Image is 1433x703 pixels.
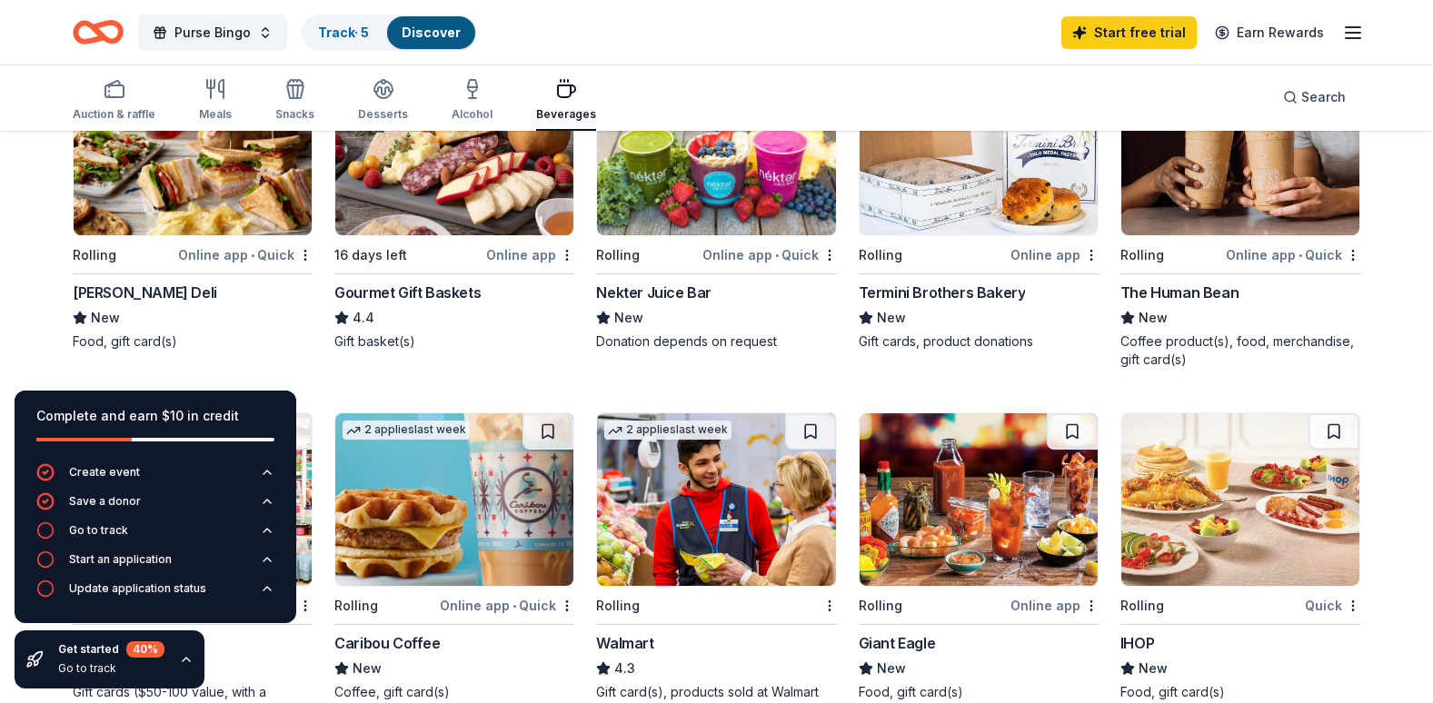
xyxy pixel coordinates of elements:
[73,244,116,266] div: Rolling
[614,658,635,679] span: 4.3
[1299,248,1302,262] span: •
[1139,307,1168,329] span: New
[596,632,653,654] div: Walmart
[452,107,493,122] div: Alcohol
[1139,658,1168,679] span: New
[36,579,274,609] button: Update application status
[1226,243,1360,266] div: Online app Quick
[702,243,837,266] div: Online app Quick
[596,412,836,701] a: Image for Walmart2 applieslast weekRollingWalmart4.3Gift card(s), products sold at Walmart
[199,107,232,122] div: Meals
[353,658,382,679] span: New
[69,523,128,538] div: Go to track
[596,62,836,351] a: Image for Nekter Juice Bar4 applieslast weekRollingOnline app•QuickNekter Juice BarNewDonation de...
[58,641,164,658] div: Get started
[604,421,731,440] div: 2 applies last week
[275,71,314,131] button: Snacks
[334,683,574,701] div: Coffee, gift card(s)
[126,641,164,658] div: 40 %
[69,494,141,509] div: Save a donor
[1120,683,1360,701] div: Food, gift card(s)
[73,71,155,131] button: Auction & raffle
[486,243,574,266] div: Online app
[358,71,408,131] button: Desserts
[1010,594,1099,617] div: Online app
[302,15,477,51] button: Track· 5Discover
[358,107,408,122] div: Desserts
[1120,632,1154,654] div: IHOP
[877,658,906,679] span: New
[73,107,155,122] div: Auction & raffle
[73,332,313,351] div: Food, gift card(s)
[1120,595,1164,617] div: Rolling
[178,243,313,266] div: Online app Quick
[1204,16,1335,49] a: Earn Rewards
[1301,86,1346,108] span: Search
[536,107,596,122] div: Beverages
[73,11,124,54] a: Home
[1120,332,1360,369] div: Coffee product(s), food, merchandise, gift card(s)
[199,71,232,131] button: Meals
[1120,412,1360,701] a: Image for IHOPRollingQuickIHOPNewFood, gift card(s)
[334,412,574,701] a: Image for Caribou Coffee2 applieslast weekRollingOnline app•QuickCaribou CoffeeNewCoffee, gift ca...
[402,25,461,40] a: Discover
[353,307,374,329] span: 4.4
[1121,63,1359,235] img: Image for The Human Bean
[1010,243,1099,266] div: Online app
[596,332,836,351] div: Donation depends on request
[1120,244,1164,266] div: Rolling
[452,71,493,131] button: Alcohol
[1269,79,1360,115] button: Search
[440,594,574,617] div: Online app Quick
[275,107,314,122] div: Snacks
[1120,282,1239,303] div: The Human Bean
[251,248,254,262] span: •
[1061,16,1197,49] a: Start free trial
[775,248,779,262] span: •
[859,412,1099,701] a: Image for Giant EagleRollingOnline appGiant EagleNewFood, gift card(s)
[859,632,936,654] div: Giant Eagle
[335,413,573,586] img: Image for Caribou Coffee
[74,63,312,235] img: Image for McAlister's Deli
[859,595,902,617] div: Rolling
[512,599,516,613] span: •
[334,595,378,617] div: Rolling
[334,282,481,303] div: Gourmet Gift Baskets
[91,307,120,329] span: New
[859,683,1099,701] div: Food, gift card(s)
[860,413,1098,586] img: Image for Giant Eagle
[334,632,440,654] div: Caribou Coffee
[36,405,274,427] div: Complete and earn $10 in credit
[36,550,274,579] button: Start an application
[536,71,596,131] button: Beverages
[859,332,1099,351] div: Gift cards, product donations
[614,307,643,329] span: New
[73,62,313,351] a: Image for McAlister's Deli8 applieslast weekRollingOnline app•Quick[PERSON_NAME] DeliNewFood, gif...
[334,244,407,266] div: 16 days left
[1305,594,1360,617] div: Quick
[174,22,251,44] span: Purse Bingo
[1121,413,1359,586] img: Image for IHOP
[69,581,206,596] div: Update application status
[58,661,164,676] div: Go to track
[859,62,1099,351] a: Image for Termini Brothers Bakery5 applieslast weekRollingOnline appTermini Brothers BakeryNewGif...
[335,63,573,235] img: Image for Gourmet Gift Baskets
[36,521,274,550] button: Go to track
[596,244,640,266] div: Rolling
[877,307,906,329] span: New
[596,595,640,617] div: Rolling
[73,282,217,303] div: [PERSON_NAME] Deli
[69,465,140,480] div: Create event
[36,492,274,521] button: Save a donor
[597,413,835,586] img: Image for Walmart
[138,15,287,51] button: Purse Bingo
[343,421,470,440] div: 2 applies last week
[318,25,369,40] a: Track· 5
[597,63,835,235] img: Image for Nekter Juice Bar
[36,463,274,492] button: Create event
[596,683,836,701] div: Gift card(s), products sold at Walmart
[596,282,712,303] div: Nekter Juice Bar
[860,63,1098,235] img: Image for Termini Brothers Bakery
[859,282,1026,303] div: Termini Brothers Bakery
[1120,62,1360,369] a: Image for The Human Bean2 applieslast weekRollingOnline app•QuickThe Human BeanNewCoffee product(...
